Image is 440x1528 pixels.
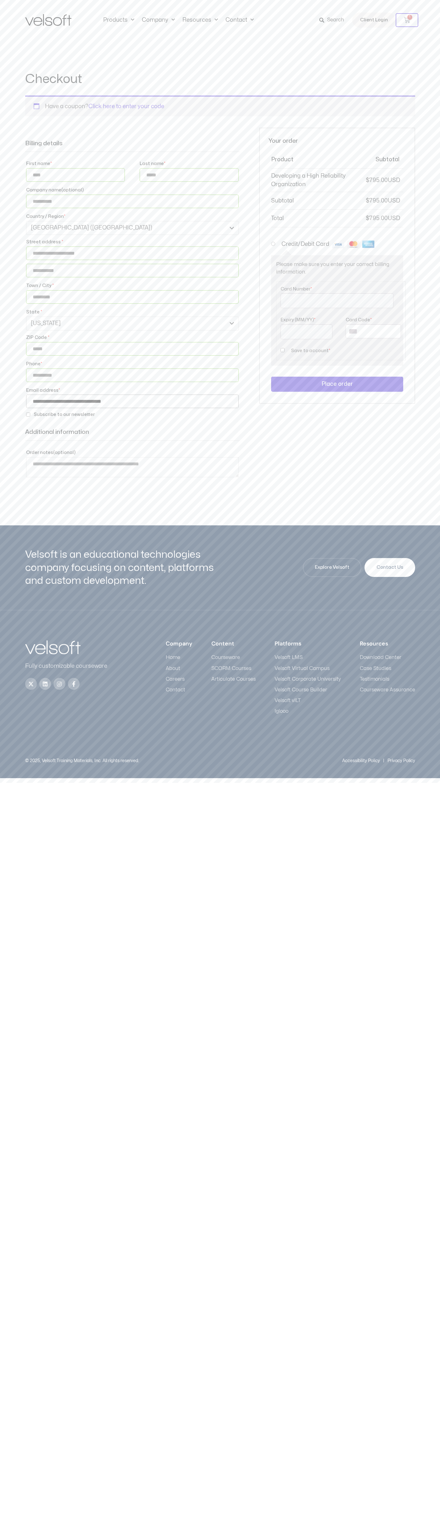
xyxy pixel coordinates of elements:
[281,241,377,247] label: Credit/Debit Card
[166,687,192,693] a: Contact
[211,666,251,672] span: SCORM Courses
[407,15,412,20] span: 1
[25,70,415,88] h1: Checkout
[366,216,369,221] span: $
[276,261,398,276] p: Please make sure you enter your correct billing information.
[366,178,369,183] span: $
[166,676,192,682] a: Careers
[88,104,164,109] a: Enter your coupon code
[138,17,179,24] a: CompanyMenu Toggle
[26,185,239,195] label: Company name
[319,15,348,25] a: Search
[99,17,258,24] nav: Menu
[360,676,415,682] a: Testimonials
[360,655,415,661] a: Download Center
[366,198,388,203] bdi: 795.00
[275,687,327,693] span: Velsoft Course Builder
[275,698,301,704] span: Velsoft vILT
[387,759,415,763] a: Privacy Policy
[396,13,418,27] a: 1
[360,16,388,24] span: Client Login
[271,377,403,392] button: Place order
[166,666,192,672] a: About
[281,285,401,294] label: Card Number
[303,558,361,577] a: Explore Velsoft
[291,348,330,353] label: Save to account
[360,666,391,672] span: Case Studies
[383,759,384,763] p: |
[360,676,389,682] span: Testimonials
[25,548,219,587] h2: Velsoft is an educational technologies company focusing on content, platforms and custom developm...
[166,655,192,661] a: Home
[166,676,185,682] span: Careers
[275,666,330,672] span: Velsoft Virtual Campus
[26,237,239,246] label: Street address
[26,212,239,221] label: Country / Region
[275,655,303,661] span: Velsoft LMS
[140,159,239,168] label: Last name
[99,17,138,24] a: ProductsMenu Toggle
[25,662,118,670] p: Fully customizable courseware
[271,210,366,227] th: Total
[366,178,388,183] bdi: 795.00
[179,17,222,24] a: ResourcesMenu Toggle
[26,281,239,290] label: Town / City
[31,320,227,327] span: North Carolina
[26,221,239,235] span: Country / Region
[166,666,180,672] span: About
[25,133,240,152] h3: Billing details
[211,666,256,672] a: SCORM Courses
[360,655,401,661] span: Download Center
[346,315,401,324] label: Card Code
[26,159,125,168] label: First name
[26,359,239,368] label: Phone
[275,698,341,704] a: Velsoft vILT
[275,640,341,647] h3: Platforms
[360,666,415,672] a: Case Studies
[211,640,256,647] h3: Content
[376,564,403,571] span: Contact Us
[366,198,369,203] span: $
[275,666,341,672] a: Velsoft Virtual Campus
[26,307,239,317] label: State
[61,188,84,192] span: (optional)
[352,13,396,28] a: Client Login
[365,558,415,577] a: Contact Us
[366,151,403,169] th: Subtotal
[211,676,256,682] a: Articulate Courses
[327,16,344,24] span: Search
[342,759,380,763] a: Accessibility Policy
[275,687,341,693] a: Velsoft Course Builder
[26,333,239,342] label: ZIP Code
[166,655,180,661] span: Home
[360,687,415,693] a: Courseware Assurance
[26,317,239,330] span: Province
[25,422,240,441] h3: Additional information
[271,151,366,169] th: Product
[259,128,415,151] h3: Your order
[211,655,256,661] a: Courseware
[275,708,288,714] span: Iglooo
[53,450,75,455] span: (optional)
[26,448,239,457] label: Order notes
[222,17,258,24] a: ContactMenu Toggle
[25,759,139,763] p: © 2025, Velsoft Training Materials, Inc. All rights reserved.
[26,386,239,395] label: Email address
[26,412,30,417] input: Subscribe to our newsletter
[281,315,336,324] label: Expiry (MM/YY)
[275,676,341,682] a: Velsoft Corporate University
[315,564,349,571] span: Explore Velsoft
[366,216,388,221] bdi: 795.00
[166,640,192,647] h3: Company
[25,128,415,495] form: Checkout
[211,655,240,661] span: Courseware
[31,224,227,232] span: United States (US)
[25,96,415,116] div: Have a coupon?
[275,708,341,714] a: Iglooo
[25,14,71,26] img: Velsoft Training Materials
[271,192,366,210] th: Subtotal
[362,241,377,248] img: amex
